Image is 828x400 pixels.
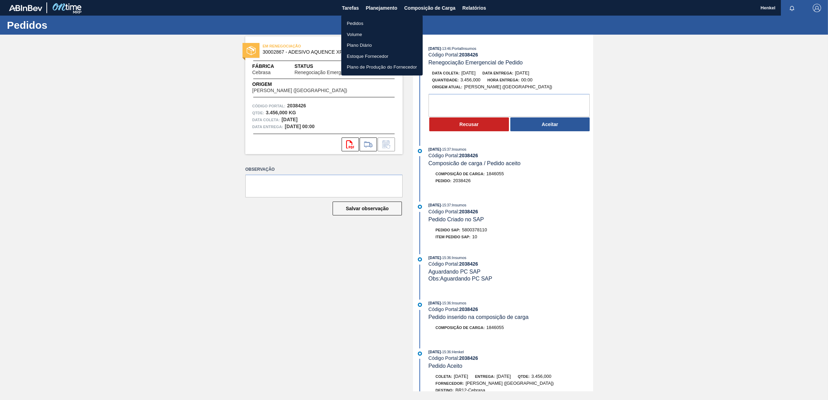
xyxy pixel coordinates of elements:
a: Estoque Fornecedor [341,51,423,62]
a: Volume [341,29,423,40]
a: Pedidos [341,18,423,29]
a: Plano Diário [341,40,423,51]
a: Plano de Produção do Fornecedor [341,62,423,73]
